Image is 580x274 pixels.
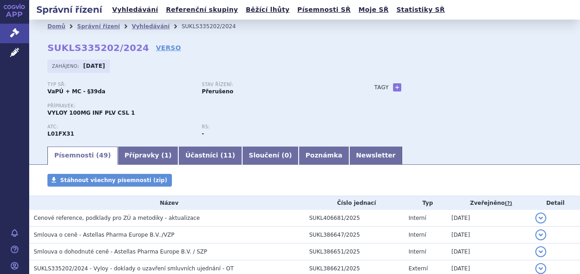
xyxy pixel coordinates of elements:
[60,177,167,183] span: Stáhnout všechny písemnosti (zip)
[535,263,546,274] button: detail
[34,249,207,255] span: Smlouva o dohodnuté ceně - Astellas Pharma Europe B.V. / SZP
[34,265,234,272] span: SUKLS335202/2024 - Vyloy - doklady o uzavření smluvních ujednání - OT
[447,227,531,244] td: [DATE]
[164,152,169,159] span: 1
[52,62,81,70] span: Zahájeno:
[305,244,404,260] td: SUKL386651/2025
[202,124,347,130] p: RS:
[47,82,192,87] p: Typ SŘ:
[181,20,248,33] li: SUKLS335202/2024
[531,196,580,210] th: Detail
[394,4,447,16] a: Statistiky SŘ
[99,152,108,159] span: 49
[295,4,353,16] a: Písemnosti SŘ
[202,131,204,137] strong: -
[505,200,512,207] abbr: (?)
[305,210,404,227] td: SUKL406681/2025
[47,147,118,165] a: Písemnosti (49)
[47,131,74,137] strong: ZOLBETUXIMAB
[299,147,349,165] a: Poznámka
[202,82,347,87] p: Stav řízení:
[447,196,531,210] th: Zveřejněno
[202,88,233,95] strong: Přerušeno
[447,244,531,260] td: [DATE]
[47,42,149,53] strong: SUKLS335202/2024
[178,147,242,165] a: Účastníci (11)
[47,88,105,95] strong: VaPÚ + MC - §39da
[109,4,161,16] a: Vyhledávání
[393,83,401,91] a: +
[47,174,172,187] a: Stáhnout všechny písemnosti (zip)
[535,229,546,240] button: detail
[447,210,531,227] td: [DATE]
[29,3,109,16] h2: Správní řízení
[34,232,174,238] span: Smlouva o ceně - Astellas Pharma Europe B.V../VZP
[535,246,546,257] button: detail
[156,43,181,52] a: VERSO
[409,232,426,238] span: Interní
[47,23,65,30] a: Domů
[77,23,120,30] a: Správní řízení
[285,152,289,159] span: 0
[47,124,192,130] p: ATC:
[305,227,404,244] td: SUKL386647/2025
[29,196,305,210] th: Název
[47,110,135,116] span: VYLOY 100MG INF PLV CSL 1
[132,23,170,30] a: Vyhledávání
[305,196,404,210] th: Číslo jednací
[349,147,403,165] a: Newsletter
[535,213,546,223] button: detail
[34,215,200,221] span: Cenové reference, podklady pro ZÚ a metodiky - aktualizace
[118,147,178,165] a: Přípravky (1)
[242,147,299,165] a: Sloučení (0)
[409,215,426,221] span: Interní
[404,196,447,210] th: Typ
[47,103,356,109] p: Přípravek:
[223,152,232,159] span: 11
[163,4,241,16] a: Referenční skupiny
[374,82,389,93] h3: Tagy
[409,265,428,272] span: Externí
[83,63,105,69] strong: [DATE]
[409,249,426,255] span: Interní
[356,4,391,16] a: Moje SŘ
[243,4,292,16] a: Běžící lhůty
